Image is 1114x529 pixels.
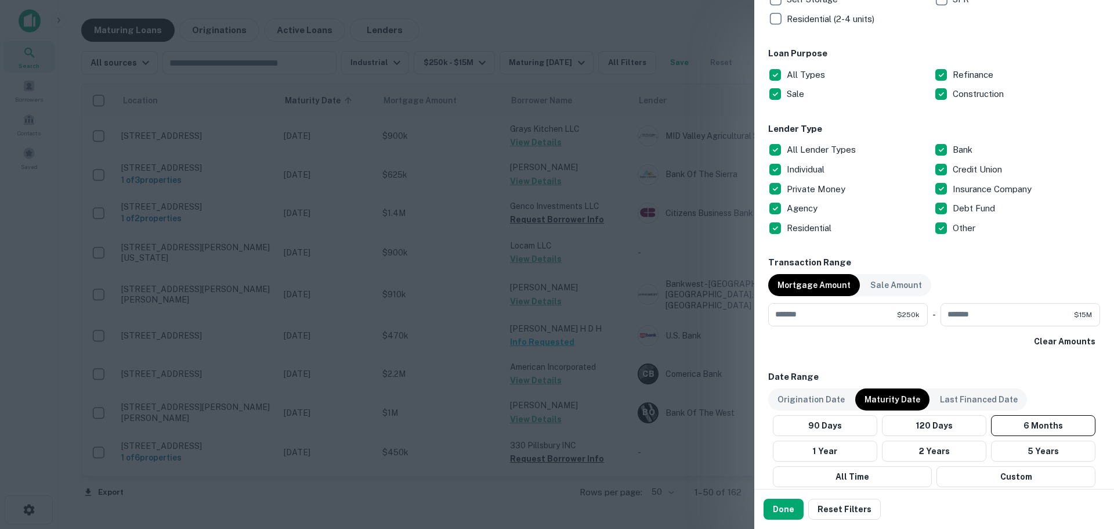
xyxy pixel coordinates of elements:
[773,415,877,436] button: 90 Days
[768,47,1100,60] h6: Loan Purpose
[953,221,978,235] p: Other
[773,441,877,462] button: 1 Year
[865,393,920,406] p: Maturity Date
[764,499,804,520] button: Done
[787,163,827,177] p: Individual
[787,87,806,101] p: Sale
[953,163,1004,177] p: Credit Union
[773,466,932,487] button: All Time
[953,182,1034,196] p: Insurance Company
[768,370,1100,384] h6: Date Range
[1056,399,1114,455] iframe: Chat Widget
[882,441,986,462] button: 2 Years
[953,68,996,82] p: Refinance
[768,256,1100,269] h6: Transaction Range
[777,279,851,292] p: Mortgage Amount
[932,303,936,326] div: -
[777,393,845,406] p: Origination Date
[882,415,986,436] button: 120 Days
[1029,331,1100,352] button: Clear Amounts
[787,68,827,82] p: All Types
[991,415,1095,436] button: 6 Months
[953,87,1006,101] p: Construction
[936,466,1095,487] button: Custom
[991,441,1095,462] button: 5 Years
[808,499,881,520] button: Reset Filters
[787,12,877,26] p: Residential (2-4 units)
[787,182,848,196] p: Private Money
[953,201,997,215] p: Debt Fund
[940,393,1018,406] p: Last Financed Date
[768,123,1100,136] h6: Lender Type
[953,143,975,157] p: Bank
[787,221,834,235] p: Residential
[870,279,922,292] p: Sale Amount
[897,310,920,320] span: $250k
[787,201,820,215] p: Agency
[787,143,858,157] p: All Lender Types
[1074,310,1092,320] span: $15M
